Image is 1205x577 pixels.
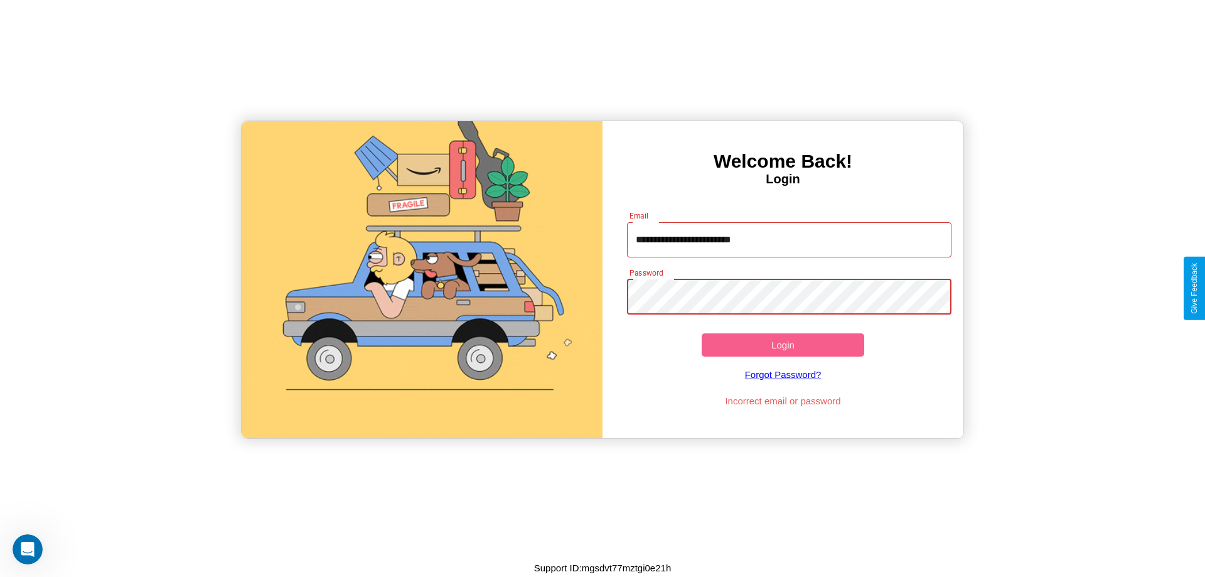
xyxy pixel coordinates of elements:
label: Email [629,210,649,221]
p: Incorrect email or password [621,392,946,409]
button: Login [702,333,864,357]
iframe: Intercom live chat [13,534,43,564]
h4: Login [602,172,963,186]
label: Password [629,267,663,278]
div: Give Feedback [1190,263,1199,314]
img: gif [242,121,602,438]
a: Forgot Password? [621,357,946,392]
p: Support ID: mgsdvt77mztgi0e21h [534,559,671,576]
h3: Welcome Back! [602,151,963,172]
